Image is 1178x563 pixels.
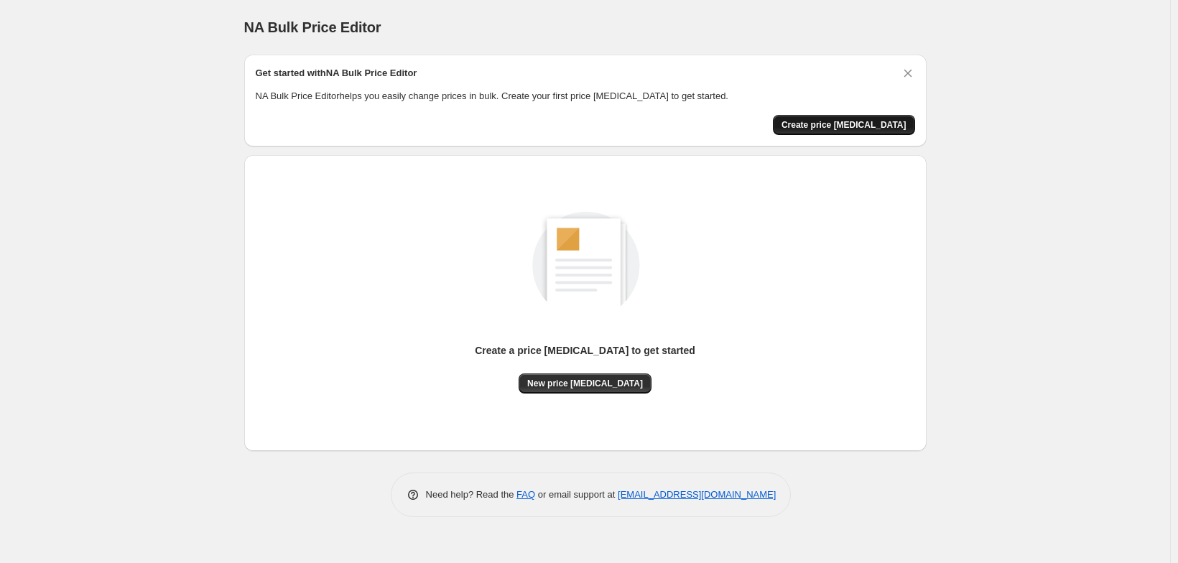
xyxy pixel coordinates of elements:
[901,66,915,80] button: Dismiss card
[782,119,906,131] span: Create price [MEDICAL_DATA]
[426,489,517,500] span: Need help? Read the
[535,489,618,500] span: or email support at
[773,115,915,135] button: Create price change job
[618,489,776,500] a: [EMAIL_ADDRESS][DOMAIN_NAME]
[516,489,535,500] a: FAQ
[256,66,417,80] h2: Get started with NA Bulk Price Editor
[519,373,651,394] button: New price [MEDICAL_DATA]
[256,89,915,103] p: NA Bulk Price Editor helps you easily change prices in bulk. Create your first price [MEDICAL_DAT...
[244,19,381,35] span: NA Bulk Price Editor
[527,378,643,389] span: New price [MEDICAL_DATA]
[475,343,695,358] p: Create a price [MEDICAL_DATA] to get started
